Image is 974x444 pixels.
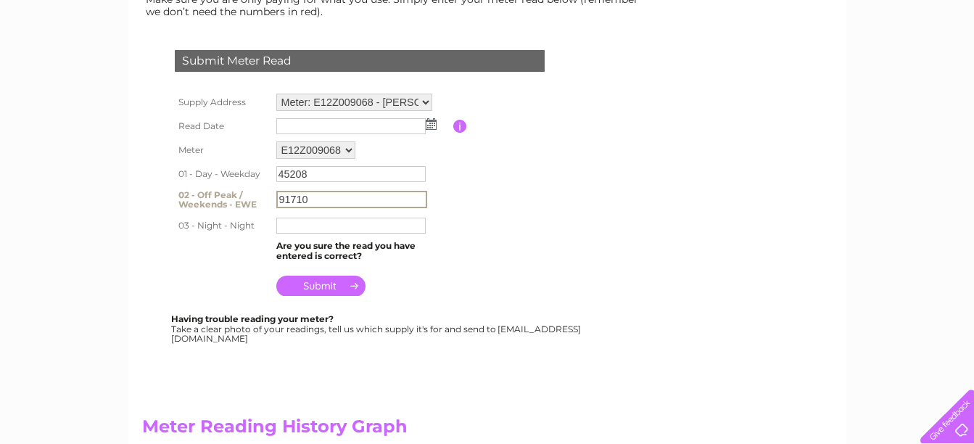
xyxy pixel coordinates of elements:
[175,50,545,72] div: Submit Meter Read
[426,118,437,130] img: ...
[171,186,273,215] th: 02 - Off Peak / Weekends - EWE
[848,62,869,73] a: Blog
[926,62,960,73] a: Log out
[701,7,801,25] a: 0333 014 3131
[171,115,273,138] th: Read Date
[276,276,366,296] input: Submit
[796,62,839,73] a: Telecoms
[171,214,273,237] th: 03 - Night - Night
[171,314,583,344] div: Take a clear photo of your readings, tell us which supply it's for and send to [EMAIL_ADDRESS][DO...
[171,90,273,115] th: Supply Address
[145,8,830,70] div: Clear Business is a trading name of Verastar Limited (registered in [GEOGRAPHIC_DATA] No. 3667643...
[453,120,467,133] input: Information
[719,62,746,73] a: Water
[171,138,273,163] th: Meter
[171,163,273,186] th: 01 - Day - Weekday
[142,416,650,444] h2: Meter Reading History Graph
[34,38,108,82] img: logo.png
[878,62,913,73] a: Contact
[755,62,787,73] a: Energy
[171,313,334,324] b: Having trouble reading your meter?
[273,237,453,265] td: Are you sure the read you have entered is correct?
